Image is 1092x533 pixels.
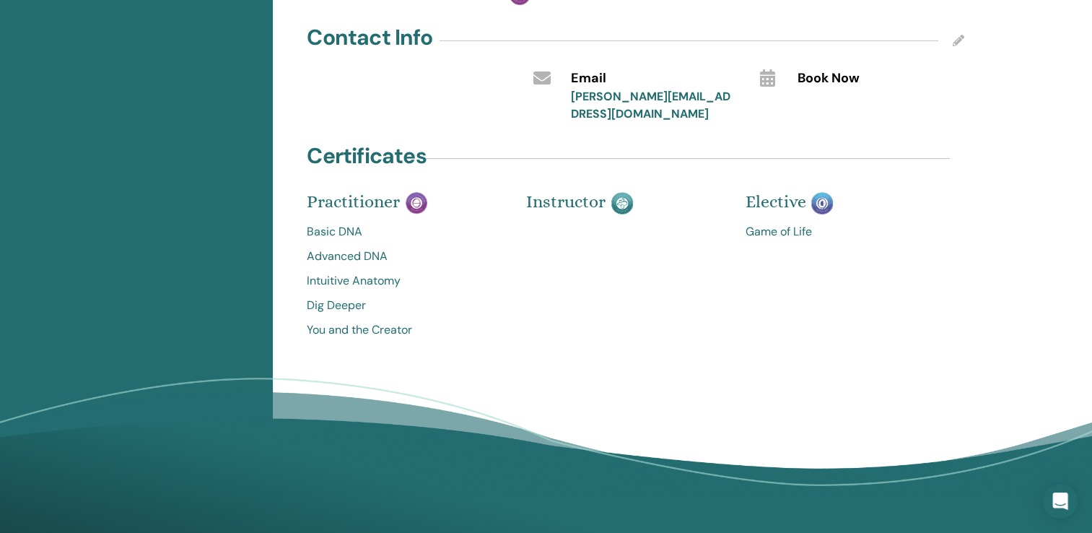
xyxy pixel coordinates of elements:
a: [PERSON_NAME][EMAIL_ADDRESS][DOMAIN_NAME] [571,89,730,121]
a: You and the Creator [307,321,504,339]
a: Basic DNA [307,223,504,240]
h4: Contact Info [307,25,432,51]
span: Email [571,69,606,88]
span: Practitioner [307,191,400,212]
a: Dig Deeper [307,297,504,314]
h4: Certificates [307,143,426,169]
a: Intuitive Anatomy [307,272,504,290]
span: Book Now [798,69,860,88]
a: Advanced DNA [307,248,504,265]
span: Instructor [526,191,606,212]
div: Open Intercom Messenger [1043,484,1078,519]
a: Game of Life [745,223,943,240]
span: Elective [745,191,805,212]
